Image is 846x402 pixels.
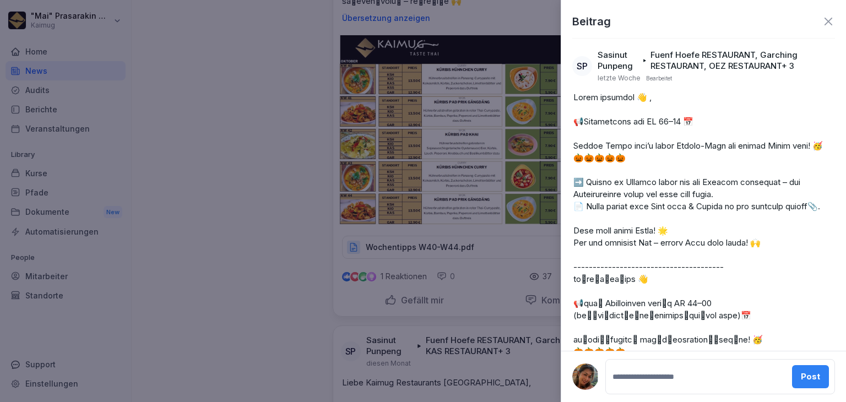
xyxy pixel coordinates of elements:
[572,56,592,76] div: SP
[646,74,672,83] p: Bearbeitet
[572,13,611,30] p: Beitrag
[572,363,599,390] img: f3vrnbq1a0ja678kqe8p3mnu.png
[598,74,641,83] p: letzte Woche
[650,50,829,72] p: Fuenf Hoefe RESTAURANT, Garching RESTAURANT, OEZ RESTAURANT + 3
[598,50,639,72] p: Sasinut Punpeng
[792,365,829,388] button: Post
[801,371,820,383] div: Post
